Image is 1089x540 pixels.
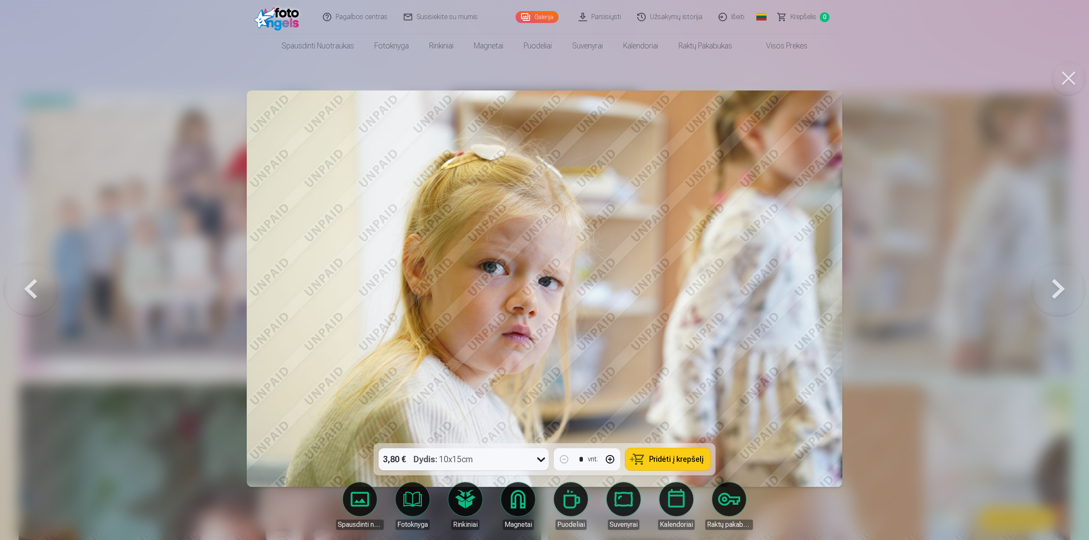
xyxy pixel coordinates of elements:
[625,448,710,470] button: Pridėti į krepšelį
[588,454,598,464] div: vnt.
[419,34,464,58] a: Rinkiniai
[705,520,753,530] div: Raktų pakabukas
[653,482,700,530] a: Kalendoriai
[556,520,587,530] div: Puodeliai
[613,34,668,58] a: Kalendoriai
[336,482,384,530] a: Spausdinti nuotraukas
[742,34,818,58] a: Visos prekės
[705,482,753,530] a: Raktų pakabukas
[547,482,595,530] a: Puodeliai
[516,11,559,23] a: Galerija
[389,482,436,530] a: Fotoknyga
[608,520,639,530] div: Suvenyrai
[379,448,410,470] div: 3,80 €
[271,34,364,58] a: Spausdinti nuotraukas
[513,34,562,58] a: Puodeliai
[503,520,534,530] div: Magnetai
[820,12,830,22] span: 0
[336,520,384,530] div: Spausdinti nuotraukas
[600,482,647,530] a: Suvenyrai
[413,453,437,465] strong: Dydis :
[668,34,742,58] a: Raktų pakabukas
[562,34,613,58] a: Suvenyrai
[254,3,303,31] img: /fa2
[442,482,489,530] a: Rinkiniai
[494,482,542,530] a: Magnetai
[451,520,479,530] div: Rinkiniai
[396,520,430,530] div: Fotoknyga
[464,34,513,58] a: Magnetai
[364,34,419,58] a: Fotoknyga
[649,455,704,463] span: Pridėti į krepšelį
[658,520,695,530] div: Kalendoriai
[413,448,473,470] div: 10x15cm
[790,12,816,22] span: Krepšelis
